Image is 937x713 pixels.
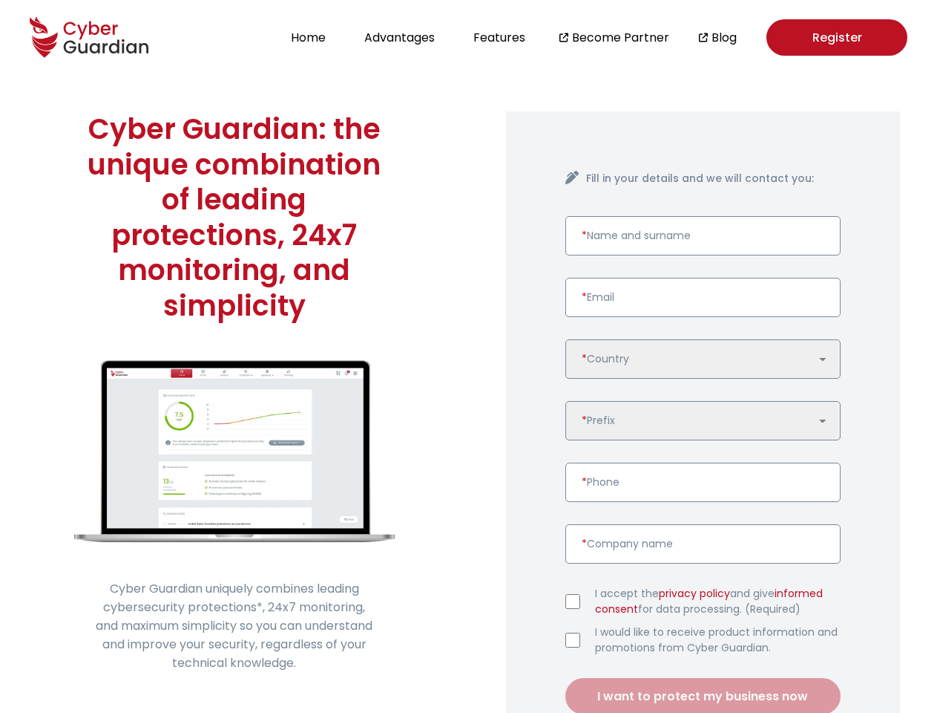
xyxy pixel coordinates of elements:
[595,586,841,617] label: I accept the and give for data processing. (Required)
[711,28,737,47] a: Blog
[595,625,841,656] label: I would like to receive product information and promotions from Cyber Guardian.
[659,586,730,601] a: privacy policy
[595,586,823,616] a: informed consent
[286,27,330,48] button: Home
[74,579,395,672] p: Cyber Guardian uniquely combines leading cybersecurity protections*, 24x7 monitoring, and maximum...
[565,463,841,502] input: Enter a valid phone number.
[586,171,841,186] h4: Fill in your details and we will contact you:
[74,360,395,542] img: cyberguardian-home
[74,111,395,323] h1: Cyber Guardian: the unique combination of leading protections, 24x7 monitoring, and simplicity
[469,27,530,48] button: Features
[360,27,439,48] button: Advantages
[572,28,669,47] a: Become Partner
[766,19,907,56] a: Register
